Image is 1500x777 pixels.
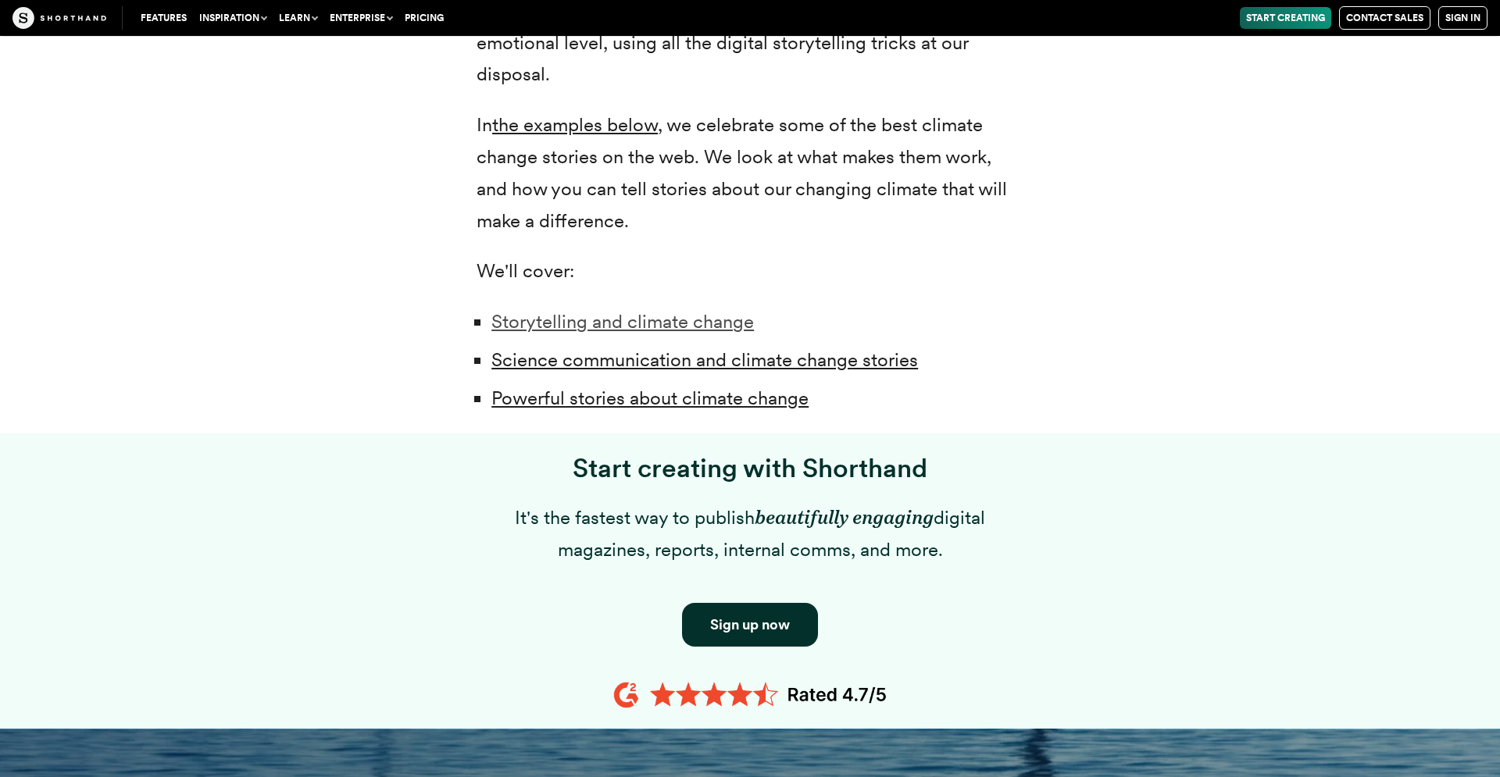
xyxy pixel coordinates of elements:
a: the examples below [492,113,658,136]
p: In , we celebrate some of the best climate change stories on the web. We look at what makes them ... [477,109,1023,237]
a: Button to click through to Shorthand's signup section. [682,603,818,647]
a: Storytelling and climate change [491,310,754,333]
button: Inspiration [193,7,273,29]
img: The Craft [12,7,106,29]
a: Powerful stories about climate change [491,387,809,409]
p: We'll cover: [477,255,1023,287]
p: It's the fastest way to publish digital magazines, reports, internal comms, and more. [477,502,1023,566]
button: Learn [273,7,323,29]
a: Contact Sales [1339,6,1430,30]
h3: Start creating with Shorthand [477,452,1023,483]
a: Features [134,7,193,29]
a: Science communication and climate change stories [491,348,918,371]
a: Start Creating [1240,7,1331,29]
img: 4.7 orange stars lined up in a row with the text G2 rated 4.7/5 [613,678,887,711]
button: Enterprise [323,7,398,29]
a: Sign in [1438,6,1487,30]
em: beautifully engaging [755,506,934,529]
a: Pricing [398,7,450,29]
